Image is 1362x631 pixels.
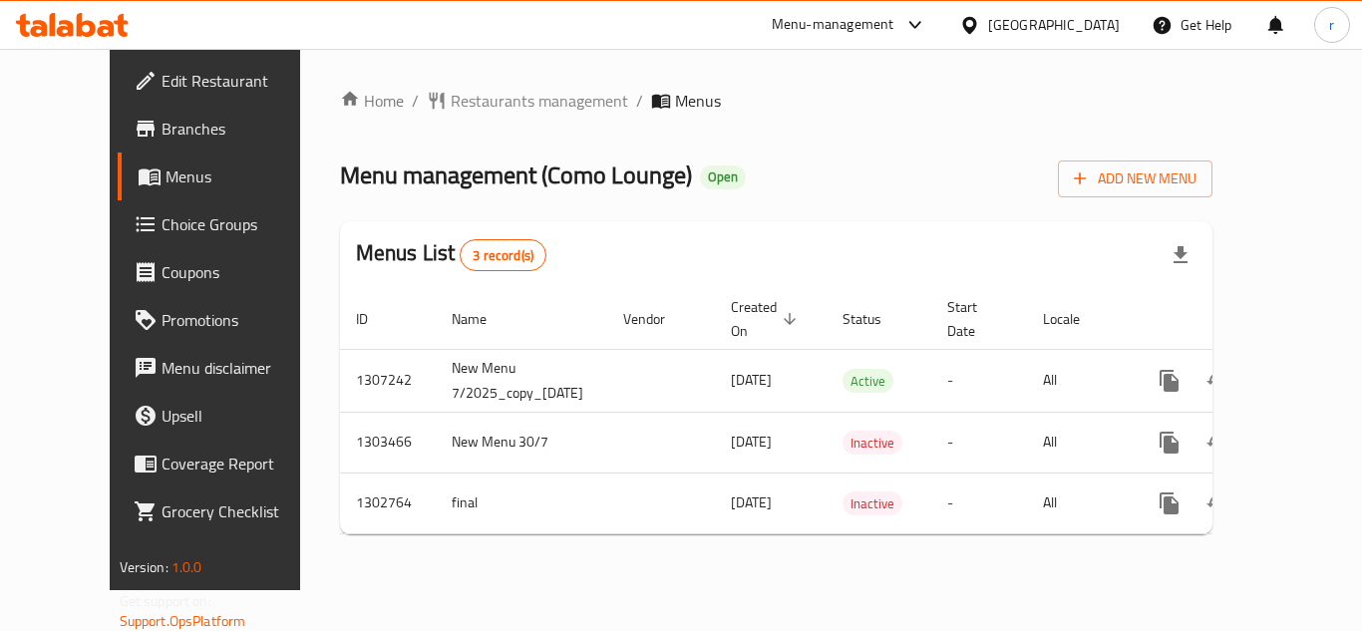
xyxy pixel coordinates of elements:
[1146,357,1193,405] button: more
[1146,479,1193,527] button: more
[843,370,893,393] span: Active
[118,440,337,487] a: Coverage Report
[118,392,337,440] a: Upsell
[461,246,545,265] span: 3 record(s)
[843,369,893,393] div: Active
[118,200,337,248] a: Choice Groups
[843,432,902,455] span: Inactive
[636,89,643,113] li: /
[452,307,512,331] span: Name
[356,307,394,331] span: ID
[118,105,337,153] a: Branches
[162,260,321,284] span: Coupons
[340,349,436,412] td: 1307242
[843,307,907,331] span: Status
[731,295,803,343] span: Created On
[118,248,337,296] a: Coupons
[436,349,607,412] td: New Menu 7/2025_copy_[DATE]
[162,308,321,332] span: Promotions
[340,89,404,113] a: Home
[118,344,337,392] a: Menu disclaimer
[843,431,902,455] div: Inactive
[931,412,1027,473] td: -
[700,165,746,189] div: Open
[1027,473,1130,533] td: All
[162,69,321,93] span: Edit Restaurant
[1074,166,1196,191] span: Add New Menu
[988,14,1120,36] div: [GEOGRAPHIC_DATA]
[1157,231,1204,279] div: Export file
[772,13,894,37] div: Menu-management
[1146,419,1193,467] button: more
[1193,479,1241,527] button: Change Status
[731,489,772,515] span: [DATE]
[1043,307,1106,331] span: Locale
[1329,14,1334,36] span: r
[118,296,337,344] a: Promotions
[731,367,772,393] span: [DATE]
[340,153,692,197] span: Menu management ( Como Lounge )
[171,554,202,580] span: 1.0.0
[931,473,1027,533] td: -
[356,238,546,271] h2: Menus List
[843,492,902,515] span: Inactive
[162,452,321,475] span: Coverage Report
[843,491,902,515] div: Inactive
[1027,412,1130,473] td: All
[623,307,691,331] span: Vendor
[340,473,436,533] td: 1302764
[675,89,721,113] span: Menus
[1193,419,1241,467] button: Change Status
[162,499,321,523] span: Grocery Checklist
[340,89,1213,113] nav: breadcrumb
[120,554,169,580] span: Version:
[1058,160,1212,197] button: Add New Menu
[118,487,337,535] a: Grocery Checklist
[731,429,772,455] span: [DATE]
[700,168,746,185] span: Open
[436,412,607,473] td: New Menu 30/7
[340,412,436,473] td: 1303466
[1130,289,1353,350] th: Actions
[340,289,1353,534] table: enhanced table
[1193,357,1241,405] button: Change Status
[162,212,321,236] span: Choice Groups
[162,356,321,380] span: Menu disclaimer
[947,295,1003,343] span: Start Date
[427,89,628,113] a: Restaurants management
[118,153,337,200] a: Menus
[118,57,337,105] a: Edit Restaurant
[412,89,419,113] li: /
[120,588,211,614] span: Get support on:
[166,164,321,188] span: Menus
[162,117,321,141] span: Branches
[162,404,321,428] span: Upsell
[931,349,1027,412] td: -
[436,473,607,533] td: final
[451,89,628,113] span: Restaurants management
[1027,349,1130,412] td: All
